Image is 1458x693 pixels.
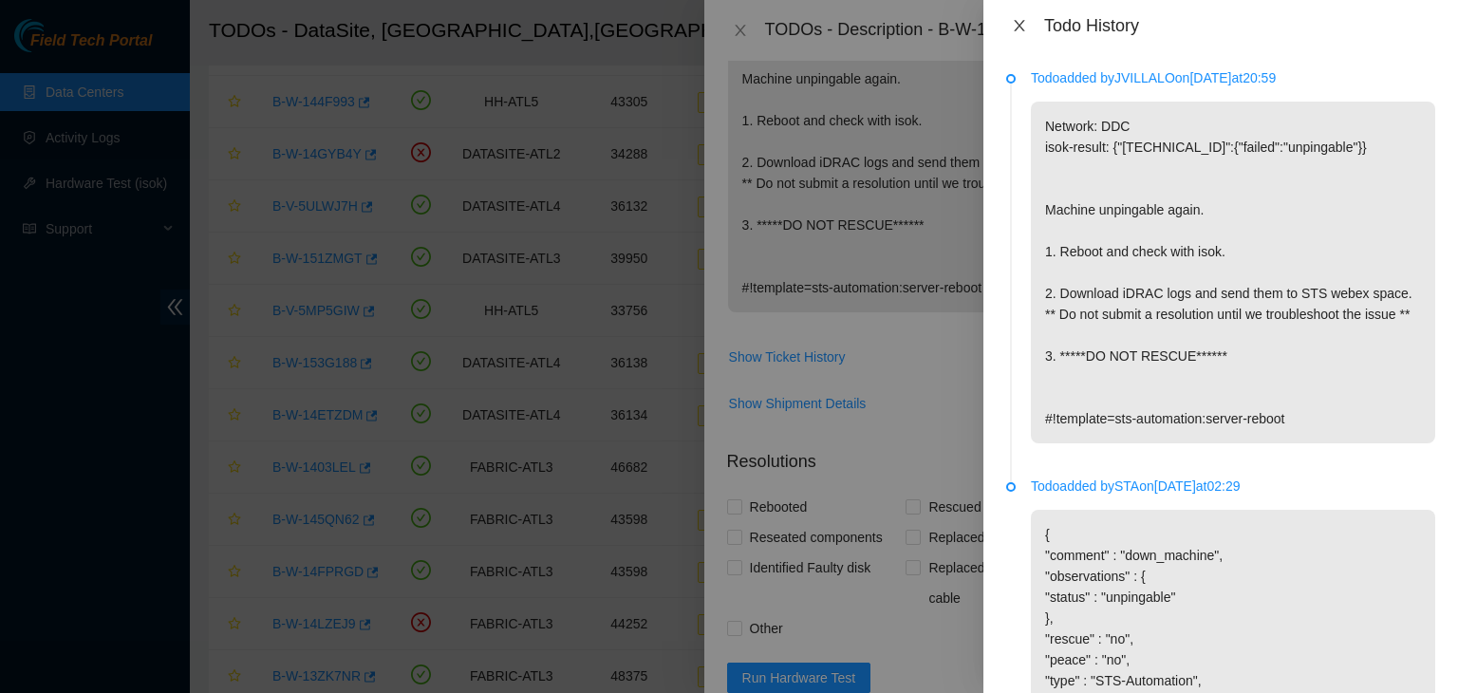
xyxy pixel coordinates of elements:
span: close [1012,18,1027,33]
p: Todo added by STA on [DATE] at 02:29 [1031,476,1435,496]
div: Todo History [1044,15,1435,36]
button: Close [1006,17,1033,35]
p: Todo added by JVILLALO on [DATE] at 20:59 [1031,67,1435,88]
p: Network: DDC isok-result: {"[TECHNICAL_ID]":{"failed":"unpingable"}} Machine unpingable again. 1.... [1031,102,1435,443]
